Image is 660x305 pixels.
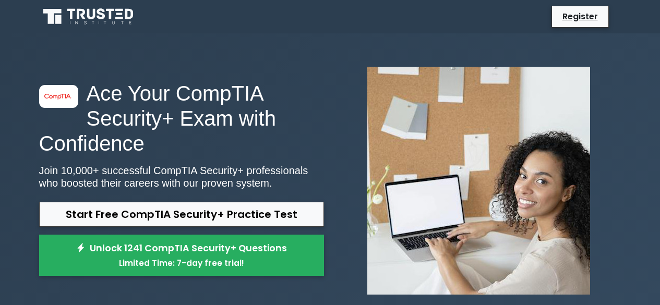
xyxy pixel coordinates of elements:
p: Join 10,000+ successful CompTIA Security+ professionals who boosted their careers with our proven... [39,164,324,189]
small: Limited Time: 7-day free trial! [52,257,311,269]
a: Unlock 1241 CompTIA Security+ QuestionsLimited Time: 7-day free trial! [39,235,324,276]
a: Start Free CompTIA Security+ Practice Test [39,202,324,227]
a: Register [556,8,604,25]
h1: Ace Your CompTIA Security+ Exam with Confidence [39,81,324,156]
